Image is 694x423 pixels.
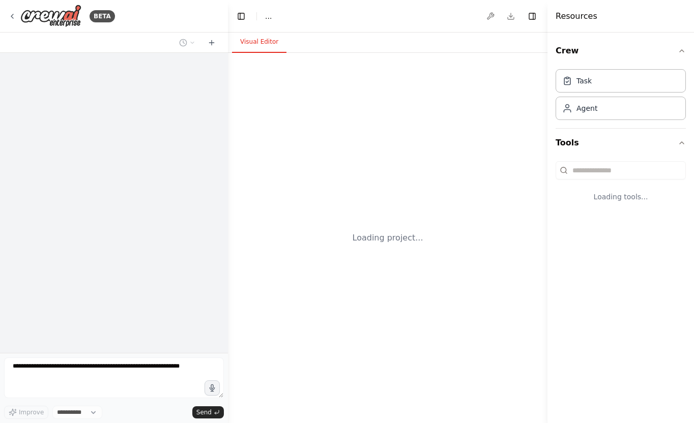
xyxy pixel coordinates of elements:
button: Improve [4,406,48,419]
button: Click to speak your automation idea [205,380,220,396]
img: Logo [20,5,81,27]
button: Start a new chat [204,37,220,49]
div: Task [576,76,592,86]
button: Crew [556,37,686,65]
div: Crew [556,65,686,128]
h4: Resources [556,10,597,22]
span: Improve [19,408,44,416]
div: Agent [576,103,597,113]
div: Tools [556,157,686,218]
button: Tools [556,129,686,157]
div: Loading tools... [556,184,686,210]
button: Hide right sidebar [525,9,539,23]
span: ... [265,11,272,21]
button: Hide left sidebar [234,9,248,23]
div: Loading project... [353,232,423,244]
span: Send [196,408,212,416]
nav: breadcrumb [265,11,272,21]
div: BETA [90,10,115,22]
button: Visual Editor [232,32,286,53]
button: Switch to previous chat [175,37,199,49]
button: Send [192,406,224,418]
